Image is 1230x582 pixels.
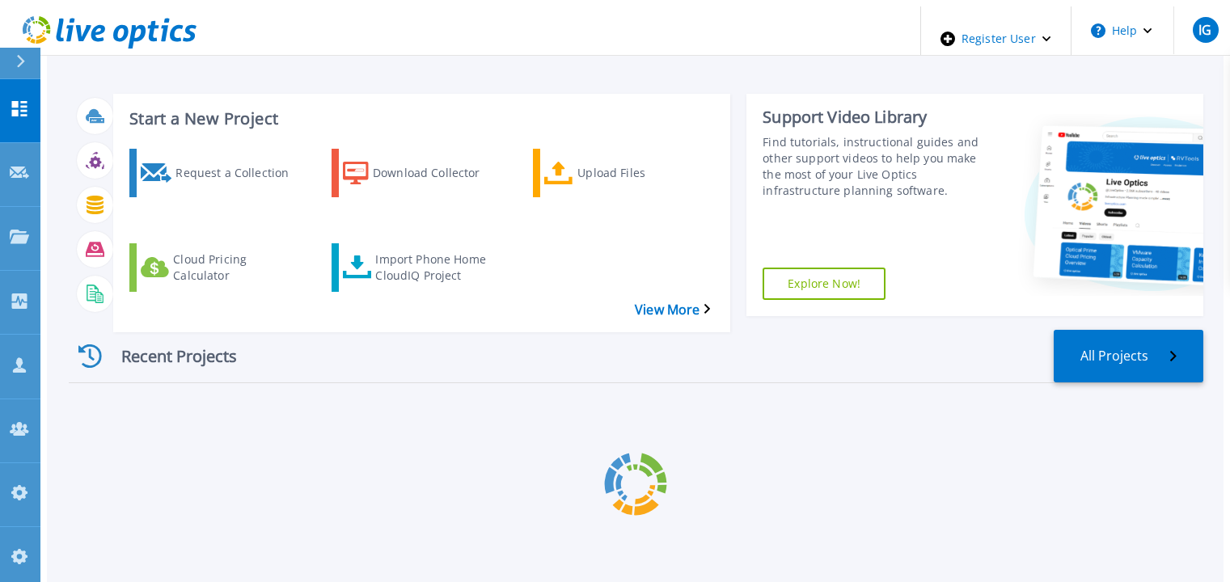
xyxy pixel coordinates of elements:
[173,247,302,288] div: Cloud Pricing Calculator
[373,153,502,193] div: Download Collector
[129,110,709,128] h3: Start a New Project
[763,268,886,300] a: Explore Now!
[129,149,325,197] a: Request a Collection
[763,107,991,128] div: Support Video Library
[763,134,991,199] div: Find tutorials, instructional guides and other support videos to help you make the most of your L...
[69,336,263,376] div: Recent Projects
[921,6,1071,71] div: Register User
[375,247,505,288] div: Import Phone Home CloudIQ Project
[577,153,707,193] div: Upload Files
[1198,23,1211,36] span: IG
[129,243,325,292] a: Cloud Pricing Calculator
[1071,6,1173,55] button: Help
[332,149,527,197] a: Download Collector
[635,302,710,318] a: View More
[175,153,305,193] div: Request a Collection
[533,149,729,197] a: Upload Files
[1054,330,1203,382] a: All Projects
